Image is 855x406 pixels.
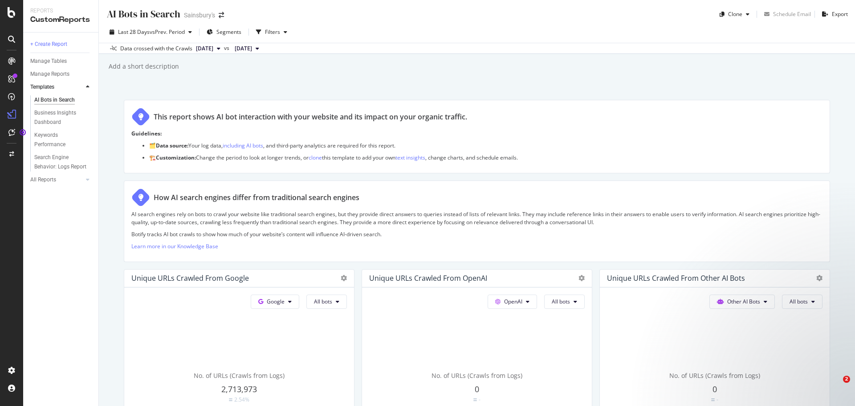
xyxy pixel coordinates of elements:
[818,7,848,21] button: Export
[229,398,232,401] img: Equal
[30,57,67,66] div: Manage Tables
[34,153,92,172] a: Search Engine Behavior: Logs Report
[224,44,231,52] span: vs
[194,371,285,380] span: No. of URLs (Crawls from Logs)
[216,28,241,36] span: Segments
[192,43,224,54] button: [DATE]
[131,130,162,137] strong: Guidelines:
[223,142,263,149] a: including AI bots
[475,384,479,394] span: 0
[124,100,830,173] div: This report shows AI bot interaction with your website and its impact on your organic traffic.Gui...
[432,371,522,380] span: No. of URLs (Crawls from Logs)
[150,28,185,36] span: vs Prev. Period
[711,398,715,401] img: Equal
[124,180,830,262] div: How AI search engines differ from traditional search enginesAI search engines rely on bots to cra...
[131,230,822,238] p: Botify tracks AI bot crawls to show how much of your website’s content will influence AI-driven s...
[118,28,150,36] span: Last 28 Days
[131,210,822,226] p: AI search engines rely on bots to crawl your website like traditional search engines, but they pr...
[479,396,480,403] div: -
[106,25,195,39] button: Last 28 DaysvsPrev. Period
[504,298,522,305] span: OpenAI
[314,298,332,305] span: All bots
[34,108,85,127] div: Business Insights Dashboard
[717,396,718,403] div: -
[149,142,822,149] p: 🗂️ Your log data, , and third-party analytics are required for this report.
[30,82,54,92] div: Templates
[773,10,811,18] div: Schedule Email
[252,25,291,39] button: Filters
[221,384,257,394] span: 2,713,973
[716,7,753,21] button: Clone
[131,274,249,283] div: Unique URLs Crawled from Google
[251,295,299,309] button: Google
[669,371,760,380] span: No. of URLs (Crawls from Logs)
[782,295,822,309] button: All bots
[395,154,425,161] a: text insights
[156,154,196,161] strong: Customization:
[30,70,69,79] div: Manage Reports
[108,62,179,71] div: Add a short description
[30,40,67,49] div: + Create Report
[34,108,92,127] a: Business Insights Dashboard
[19,128,27,136] div: Tooltip anchor
[825,376,846,397] iframe: Intercom live chat
[727,298,760,305] span: Other AI Bots
[30,70,92,79] a: Manage Reports
[30,15,91,25] div: CustomReports
[832,10,848,18] div: Export
[30,57,92,66] a: Manage Tables
[473,398,477,401] img: Equal
[607,274,745,283] div: Unique URLs Crawled from Other AI Bots
[131,242,218,250] a: Learn more in our Knowledge Base
[552,298,570,305] span: All bots
[235,45,252,53] span: 2025 Jul. 28th
[154,193,359,203] div: How AI search engines differ from traditional search engines
[761,7,811,21] button: Schedule Email
[203,25,245,39] button: Segments
[156,142,188,149] strong: Data source:
[234,396,249,403] div: 2.54%
[265,28,280,36] div: Filters
[712,384,717,394] span: 0
[30,40,92,49] a: + Create Report
[34,153,87,172] div: Search Engine Behavior: Logs Report
[154,112,467,122] div: This report shows AI bot interaction with your website and its impact on your organic traffic.
[149,154,822,161] p: 🏗️ Change the period to look at longer trends, or this template to add your own , change charts, ...
[30,175,56,185] div: All Reports
[30,7,91,15] div: Reports
[184,11,215,20] div: Sainsbury's
[34,95,92,105] a: AI Bots in Search
[219,12,224,18] div: arrow-right-arrow-left
[106,7,180,21] div: AI Bots in Search
[34,131,92,149] a: Keywords Performance
[709,295,775,309] button: Other AI Bots
[231,43,263,54] button: [DATE]
[30,175,83,185] a: All Reports
[196,45,213,53] span: 2025 Aug. 25th
[30,82,83,92] a: Templates
[309,154,322,161] a: clone
[34,95,75,105] div: AI Bots in Search
[267,298,285,305] span: Google
[790,298,808,305] span: All bots
[488,295,537,309] button: OpenAI
[120,45,192,53] div: Data crossed with the Crawls
[728,10,742,18] div: Clone
[843,376,850,383] span: 2
[306,295,347,309] button: All bots
[369,274,487,283] div: Unique URLs Crawled from OpenAI
[34,131,84,149] div: Keywords Performance
[544,295,585,309] button: All bots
